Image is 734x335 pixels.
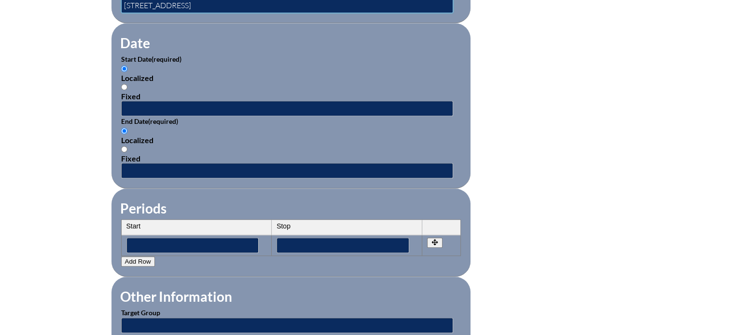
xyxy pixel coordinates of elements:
label: Start Date [121,55,181,63]
legend: Other Information [119,288,233,305]
input: Localized [121,66,127,72]
label: End Date [121,117,178,125]
div: Localized [121,73,461,82]
div: Localized [121,135,461,145]
button: Add Row [121,256,155,267]
legend: Periods [119,200,167,216]
input: Localized [121,128,127,134]
label: Target Group [121,308,160,317]
span: (required) [148,117,178,125]
input: Fixed [121,146,127,152]
span: (required) [152,55,181,63]
th: Start [122,220,272,235]
legend: Date [119,35,151,51]
input: Fixed [121,84,127,90]
th: Stop [272,220,422,235]
div: Fixed [121,92,461,101]
div: Fixed [121,154,461,163]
